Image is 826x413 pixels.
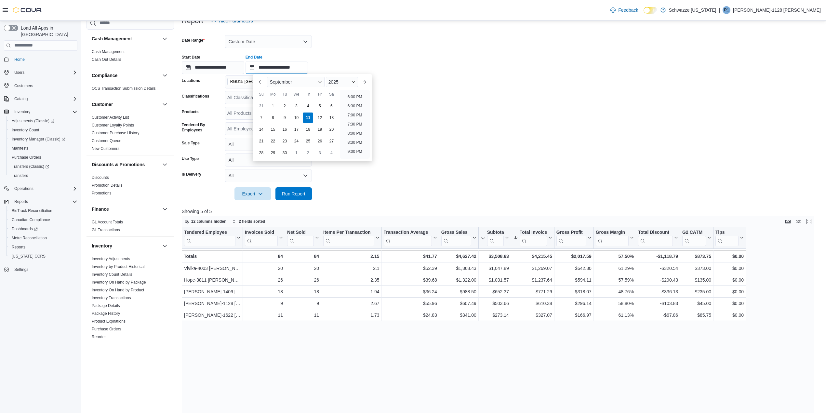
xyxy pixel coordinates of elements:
div: Button. Open the year selector. 2025 is currently selected. [326,77,358,87]
nav: Complex example [4,52,77,291]
a: Inventory On Hand by Product [92,287,144,292]
button: Cash Management [161,34,169,42]
span: 12 columns hidden [191,219,227,224]
input: Dark Mode [644,7,657,14]
div: Finance [87,218,174,236]
span: Reports [14,199,28,204]
div: Tu [279,89,290,100]
span: Purchase Orders [12,155,41,160]
a: GL Transactions [92,227,120,232]
label: Tendered By Employees [182,122,222,133]
a: Settings [12,266,31,273]
a: Reorder [92,334,106,339]
div: day-3 [291,101,301,111]
label: Classifications [182,94,209,99]
a: OCS Transaction Submission Details [92,86,156,90]
button: Canadian Compliance [7,215,80,224]
div: Gross Margin [595,229,628,235]
label: Date Range [182,38,205,43]
div: Gross Margin [595,229,628,246]
button: Keyboard shortcuts [784,218,792,225]
a: Inventory On Hand by Package [92,280,146,284]
div: day-17 [291,124,301,135]
button: 12 columns hidden [182,218,229,225]
label: Is Delivery [182,172,201,177]
div: $4,627.42 [441,252,476,260]
li: 6:00 PM [345,93,365,101]
label: Use Type [182,156,199,161]
button: Operations [12,185,36,193]
span: Metrc Reconciliation [12,235,47,241]
button: Gross Profit [556,229,592,246]
button: Export [234,187,271,200]
div: We [291,89,301,100]
span: Dashboards [9,225,77,233]
div: Total Discount [638,229,673,235]
div: 84 [245,252,283,260]
span: Inventory Manager (Classic) [9,135,77,143]
div: Cash Management [87,47,174,66]
span: Operations [14,186,33,191]
div: day-1 [268,101,278,111]
span: 2 fields sorted [239,219,265,224]
button: Hide Parameters [208,14,256,27]
div: Transaction Average [383,229,432,246]
span: Settings [14,267,28,272]
div: Tips [715,229,739,246]
p: [PERSON_NAME]-1128 [PERSON_NAME] [733,6,821,14]
div: day-2 [279,101,290,111]
div: day-4 [303,101,313,111]
button: Catalog [1,94,80,103]
span: Reports [9,243,77,251]
input: Press the down key to enter a popover containing a calendar. Press the escape key to close the po... [246,61,308,74]
a: Customer Queue [92,138,121,143]
div: Th [303,89,313,100]
a: Package History [92,311,120,315]
a: Cash Management [92,49,125,54]
button: Home [1,55,80,64]
a: [US_STATE] CCRS [9,252,48,260]
li: 9:00 PM [345,148,365,155]
input: Press the down key to open a popover containing a calendar. [182,61,244,74]
span: Inventory Count [9,126,77,134]
span: Transfers (Classic) [12,164,49,169]
h3: Report [182,17,203,25]
span: Washington CCRS [9,252,77,260]
div: G2 CATM [682,229,706,246]
button: Enter fullscreen [805,218,813,225]
a: Feedback [608,4,641,17]
div: Discounts & Promotions [87,173,174,199]
a: Metrc Reconciliation [9,234,49,242]
span: Reports [12,245,25,250]
button: All [225,169,312,182]
button: Tendered Employee [184,229,241,246]
button: Previous Month [255,77,266,87]
p: Showing 5 of 5 [182,208,821,215]
span: [US_STATE] CCRS [12,254,46,259]
div: 2.15 [323,252,380,260]
span: Canadian Compliance [12,217,50,222]
span: Inventory [12,108,77,116]
span: New Customers [92,146,119,151]
span: Promotions [92,190,112,195]
li: 9:30 PM [345,157,365,165]
div: day-25 [303,136,313,146]
div: -$1,118.79 [638,252,678,260]
div: day-12 [314,113,325,123]
span: Canadian Compliance [9,216,77,224]
span: Dashboards [12,226,38,232]
div: $4,215.45 [513,252,552,260]
p: Schwazze [US_STATE] [669,6,716,14]
span: Discounts [92,175,109,180]
span: Transfers (Classic) [9,163,77,170]
span: Users [14,70,24,75]
button: [US_STATE] CCRS [7,252,80,261]
span: Customer Loyalty Points [92,122,134,127]
div: Totals [184,252,241,260]
span: Transfers [12,173,28,178]
button: Reports [12,198,31,206]
button: Reports [7,243,80,252]
div: day-11 [303,113,313,123]
a: Inventory Count [9,126,42,134]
